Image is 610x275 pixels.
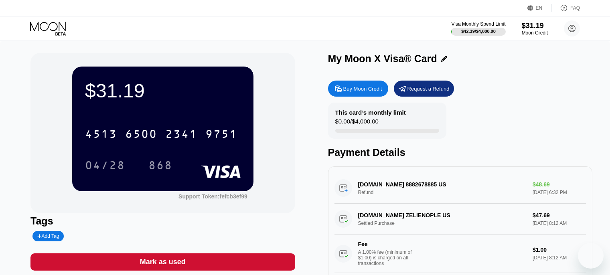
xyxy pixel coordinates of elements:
[394,81,454,97] div: Request a Refund
[142,155,178,175] div: 868
[205,129,237,142] div: 9751
[328,147,592,158] div: Payment Details
[461,29,496,34] div: $42.39 / $4,000.00
[328,81,388,97] div: Buy Moon Credit
[334,235,586,273] div: FeeA 1.00% fee (minimum of $1.00) is charged on all transactions$1.00[DATE] 8:12 AM
[32,231,64,241] div: Add Tag
[451,21,505,36] div: Visa Monthly Spend Limit$42.39/$4,000.00
[37,233,59,239] div: Add Tag
[148,160,172,173] div: 868
[85,79,241,102] div: $31.19
[140,257,186,267] div: Mark as used
[335,109,406,116] div: This card’s monthly limit
[578,243,604,269] iframe: Button to launch messaging window
[328,53,437,65] div: My Moon X Visa® Card
[30,215,295,227] div: Tags
[527,4,552,12] div: EN
[85,160,125,173] div: 04/28
[358,241,414,247] div: Fee
[570,5,580,11] div: FAQ
[343,85,382,92] div: Buy Moon Credit
[533,247,586,253] div: $1.00
[451,21,505,27] div: Visa Monthly Spend Limit
[536,5,543,11] div: EN
[522,22,548,30] div: $31.19
[522,30,548,36] div: Moon Credit
[407,85,450,92] div: Request a Refund
[335,118,379,129] div: $0.00 / $4,000.00
[85,129,117,142] div: 4513
[358,249,418,266] div: A 1.00% fee (minimum of $1.00) is charged on all transactions
[552,4,580,12] div: FAQ
[522,22,548,36] div: $31.19Moon Credit
[30,253,295,271] div: Mark as used
[125,129,157,142] div: 6500
[165,129,197,142] div: 2341
[80,124,242,144] div: 4513650023419751
[178,193,247,200] div: Support Token:fefcb3ef99
[533,255,586,261] div: [DATE] 8:12 AM
[79,155,131,175] div: 04/28
[178,193,247,200] div: Support Token: fefcb3ef99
